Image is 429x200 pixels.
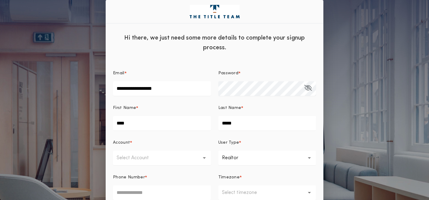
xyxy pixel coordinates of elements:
p: First Name [113,105,136,111]
p: Realtor [222,154,248,162]
input: First Name* [113,116,211,131]
p: Email [113,70,125,76]
p: User Type [218,140,239,146]
button: Password* [304,81,312,96]
button: Realtor [218,151,316,165]
p: Timezone [218,174,240,181]
button: Select Account [113,151,211,165]
input: Email* [113,81,211,96]
input: Password* [218,81,316,96]
p: Account [113,140,130,146]
div: Hi there, we just need some more details to complete your signup process. [106,28,323,56]
img: logo [190,5,240,18]
p: Select timezone [222,189,267,196]
p: Password [218,70,239,76]
button: Select timezone [218,185,316,200]
input: Phone Number* [113,185,211,200]
p: Select Account [117,154,159,162]
input: Last Name* [218,116,316,131]
p: Phone Number [113,174,145,181]
p: Last Name [218,105,241,111]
